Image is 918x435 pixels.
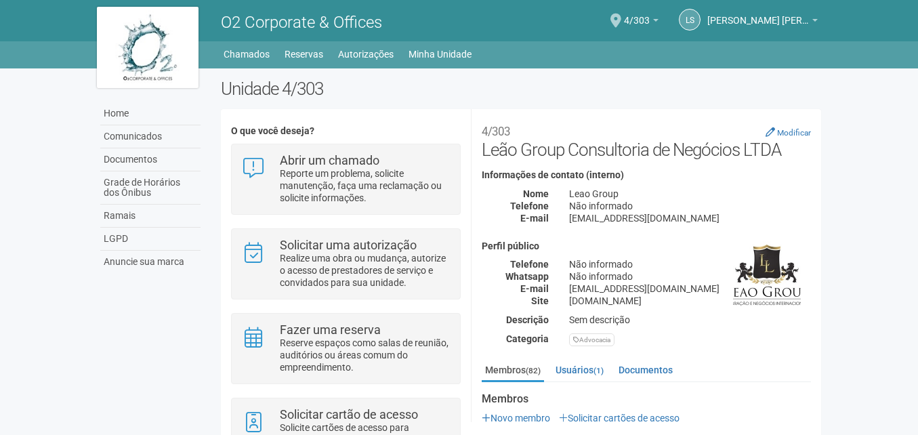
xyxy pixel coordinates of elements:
[482,119,811,160] h2: Leão Group Consultoria de Negócios LTDA
[559,188,821,200] div: Leao Group
[523,188,549,199] strong: Nome
[482,413,550,423] a: Novo membro
[679,9,701,30] a: LS
[506,333,549,344] strong: Categoria
[221,79,822,99] h2: Unidade 4/303
[280,153,379,167] strong: Abrir um chamado
[559,314,821,326] div: Sem descrição
[593,366,604,375] small: (1)
[559,212,821,224] div: [EMAIL_ADDRESS][DOMAIN_NAME]
[559,413,680,423] a: Solicitar cartões de acesso
[510,259,549,270] strong: Telefone
[482,360,544,382] a: Membros(82)
[242,324,450,373] a: Fazer uma reserva Reserve espaços como salas de reunião, auditórios ou áreas comum do empreendime...
[707,2,809,26] span: Leonardo Silva Leao
[552,360,607,380] a: Usuários(1)
[100,148,201,171] a: Documentos
[766,127,811,138] a: Modificar
[733,241,801,309] img: business.png
[97,7,199,88] img: logo.jpg
[242,154,450,204] a: Abrir um chamado Reporte um problema, solicite manutenção, faça uma reclamação ou solicite inform...
[100,251,201,273] a: Anuncie sua marca
[506,314,549,325] strong: Descrição
[280,323,381,337] strong: Fazer uma reserva
[242,239,450,289] a: Solicitar uma autorização Realize uma obra ou mudança, autorize o acesso de prestadores de serviç...
[559,283,821,295] div: [EMAIL_ADDRESS][DOMAIN_NAME]
[559,295,821,307] div: [DOMAIN_NAME]
[100,102,201,125] a: Home
[280,238,417,252] strong: Solicitar uma autorização
[280,337,450,373] p: Reserve espaços como salas de reunião, auditórios ou áreas comum do empreendimento.
[100,125,201,148] a: Comunicados
[482,125,510,138] small: 4/303
[100,171,201,205] a: Grade de Horários dos Ônibus
[338,45,394,64] a: Autorizações
[559,270,821,283] div: Não informado
[615,360,676,380] a: Documentos
[559,258,821,270] div: Não informado
[569,333,614,346] div: Advocacia
[505,271,549,282] strong: Whatsapp
[559,200,821,212] div: Não informado
[231,126,461,136] h4: O que você deseja?
[624,17,659,28] a: 4/303
[520,283,549,294] strong: E-mail
[482,170,811,180] h4: Informações de contato (interno)
[510,201,549,211] strong: Telefone
[482,393,811,405] strong: Membros
[224,45,270,64] a: Chamados
[100,205,201,228] a: Ramais
[520,213,549,224] strong: E-mail
[280,167,450,204] p: Reporte um problema, solicite manutenção, faça uma reclamação ou solicite informações.
[100,228,201,251] a: LGPD
[280,407,418,421] strong: Solicitar cartão de acesso
[777,128,811,138] small: Modificar
[482,241,811,251] h4: Perfil público
[409,45,472,64] a: Minha Unidade
[526,366,541,375] small: (82)
[624,2,650,26] span: 4/303
[531,295,549,306] strong: Site
[285,45,323,64] a: Reservas
[707,17,818,28] a: [PERSON_NAME] [PERSON_NAME]
[221,13,382,32] span: O2 Corporate & Offices
[280,252,450,289] p: Realize uma obra ou mudança, autorize o acesso de prestadores de serviço e convidados para sua un...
